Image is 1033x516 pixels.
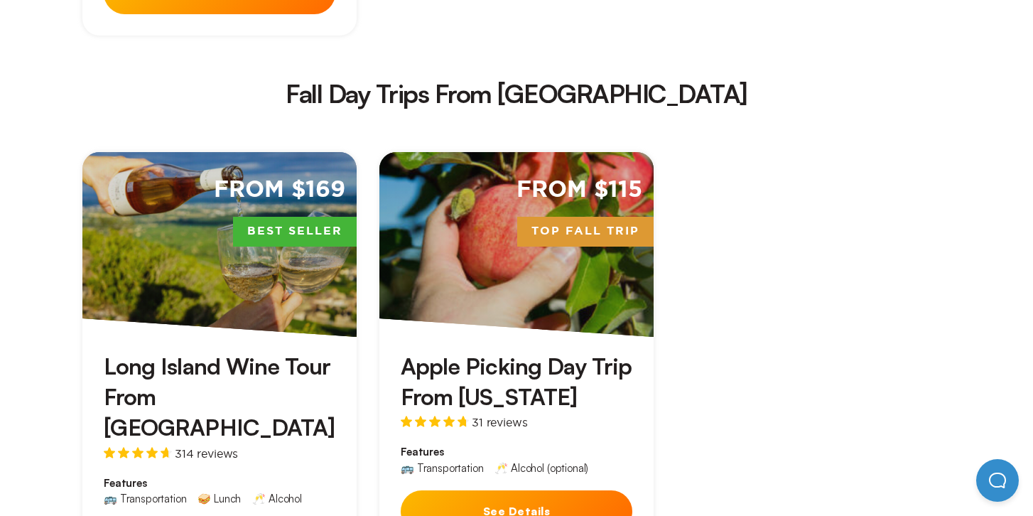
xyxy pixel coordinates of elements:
[401,351,632,412] h3: Apple Picking Day Trip From [US_STATE]
[252,493,302,504] div: 🥂 Alcohol
[198,493,241,504] div: 🥪 Lunch
[104,493,186,504] div: 🚌 Transportation
[104,351,335,444] h3: Long Island Wine Tour From [GEOGRAPHIC_DATA]
[494,463,588,473] div: 🥂 Alcohol (optional)
[94,81,939,107] h2: Fall Day Trips From [GEOGRAPHIC_DATA]
[175,448,238,459] span: 314 reviews
[517,217,654,247] span: Top Fall Trip
[233,217,357,247] span: Best Seller
[401,463,483,473] div: 🚌 Transportation
[472,416,527,428] span: 31 reviews
[976,459,1019,502] iframe: Help Scout Beacon - Open
[516,175,642,205] span: From $115
[104,476,335,490] span: Features
[214,175,345,205] span: From $169
[401,445,632,459] span: Features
